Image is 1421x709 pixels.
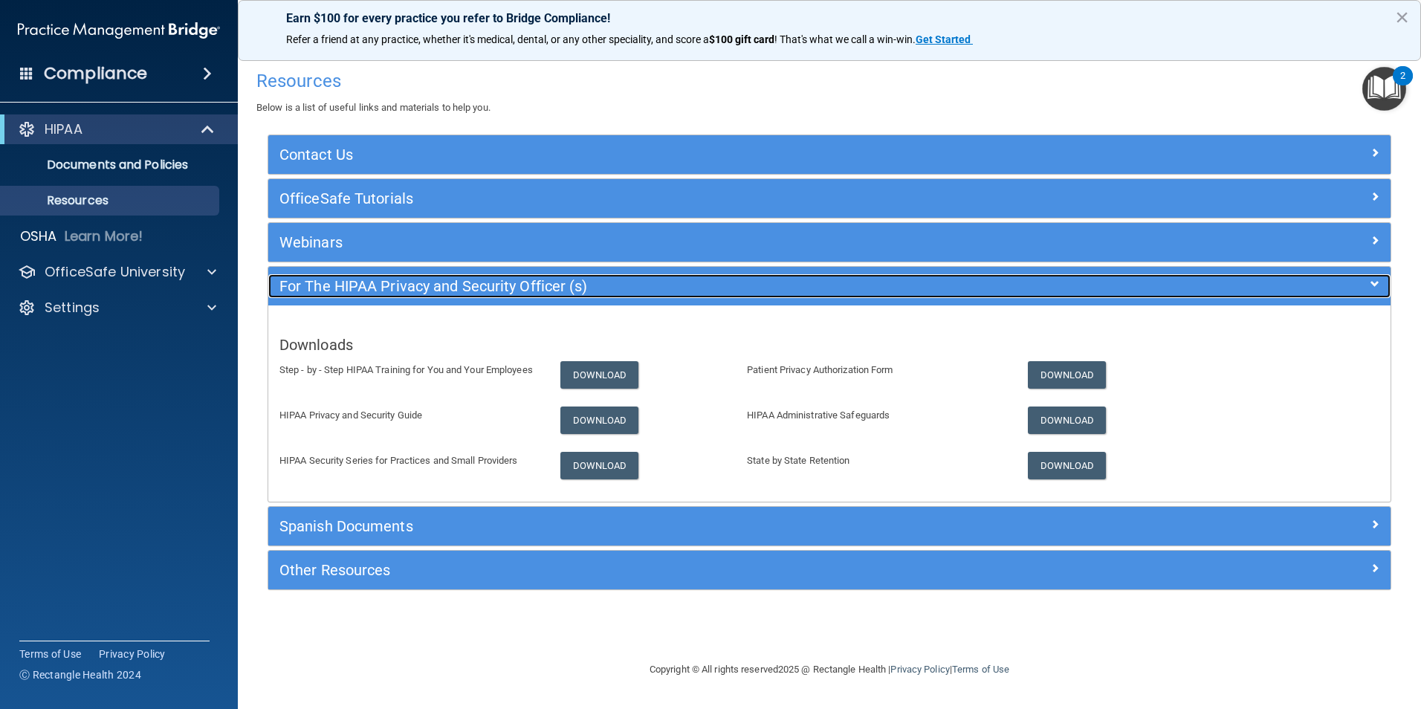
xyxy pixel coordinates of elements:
p: OfficeSafe University [45,263,185,281]
a: Spanish Documents [279,514,1379,538]
a: Download [560,407,639,434]
strong: Get Started [916,33,971,45]
p: HIPAA Administrative Safeguards [747,407,1006,424]
a: Other Resources [279,558,1379,582]
a: Download [1028,452,1107,479]
p: Documents and Policies [10,158,213,172]
h5: OfficeSafe Tutorials [279,190,1099,207]
a: Settings [18,299,216,317]
h5: Other Resources [279,562,1099,578]
button: Close [1395,5,1409,29]
span: ! That's what we call a win-win. [774,33,916,45]
p: HIPAA Privacy and Security Guide [279,407,538,424]
h5: Webinars [279,234,1099,250]
a: Download [560,361,639,389]
a: Download [1028,407,1107,434]
a: Privacy Policy [99,647,166,661]
span: Ⓒ Rectangle Health 2024 [19,667,141,682]
h5: Contact Us [279,146,1099,163]
h5: Spanish Documents [279,518,1099,534]
h4: Resources [256,71,1402,91]
a: For The HIPAA Privacy and Security Officer (s) [279,274,1379,298]
p: State by State Retention [747,452,1006,470]
p: Patient Privacy Authorization Form [747,361,1006,379]
a: OfficeSafe University [18,263,216,281]
a: Privacy Policy [890,664,949,675]
img: PMB logo [18,16,220,45]
p: Earn $100 for every practice you refer to Bridge Compliance! [286,11,1373,25]
a: Get Started [916,33,973,45]
h4: Compliance [44,63,147,84]
p: Step - by - Step HIPAA Training for You and Your Employees [279,361,538,379]
a: Download [560,452,639,479]
h5: For The HIPAA Privacy and Security Officer (s) [279,278,1099,294]
a: Terms of Use [952,664,1009,675]
p: Settings [45,299,100,317]
h5: Downloads [279,337,1379,353]
div: Copyright © All rights reserved 2025 @ Rectangle Health | | [558,646,1101,693]
strong: $100 gift card [709,33,774,45]
div: 2 [1400,76,1405,95]
a: Terms of Use [19,647,81,661]
iframe: Drift Widget Chat Controller [1164,603,1403,663]
span: Below is a list of useful links and materials to help you. [256,102,491,113]
a: HIPAA [18,120,216,138]
p: Learn More! [65,227,143,245]
p: HIPAA Security Series for Practices and Small Providers [279,452,538,470]
span: Refer a friend at any practice, whether it's medical, dental, or any other speciality, and score a [286,33,709,45]
button: Open Resource Center, 2 new notifications [1362,67,1406,111]
p: Resources [10,193,213,208]
a: Contact Us [279,143,1379,166]
p: OSHA [20,227,57,245]
a: Download [1028,361,1107,389]
p: HIPAA [45,120,82,138]
a: OfficeSafe Tutorials [279,187,1379,210]
a: Webinars [279,230,1379,254]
